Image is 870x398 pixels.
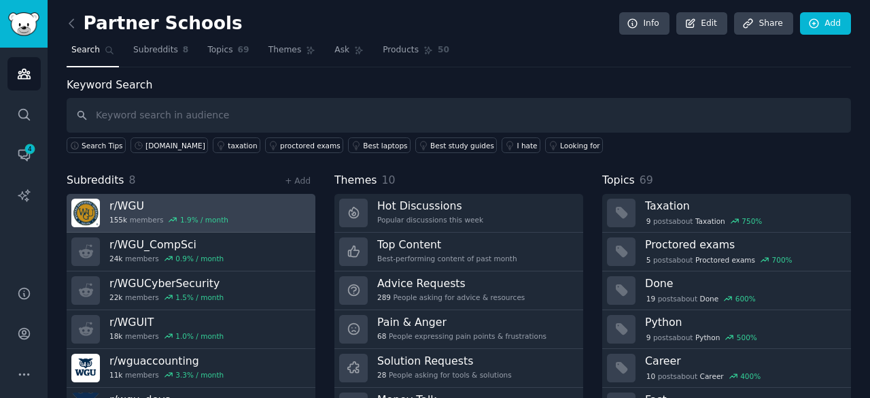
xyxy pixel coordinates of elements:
a: Best study guides [415,137,497,153]
a: Edit [676,12,727,35]
div: members [109,370,224,380]
div: taxation [228,141,257,150]
a: Best laptops [348,137,411,153]
span: 69 [640,173,653,186]
span: 24k [109,254,122,263]
div: 1.9 % / month [180,215,228,225]
span: Subreddits [133,44,178,56]
label: Keyword Search [67,78,152,91]
div: 3.3 % / month [175,370,224,380]
span: 10 [382,173,396,186]
div: 600 % [735,294,756,303]
a: Ask [330,39,368,67]
h3: Python [645,315,841,329]
span: Proctored exams [695,255,755,265]
div: members [109,331,224,341]
a: proctored exams [265,137,343,153]
a: taxation [213,137,260,153]
h3: Pain & Anger [377,315,546,329]
div: post s about [645,215,763,227]
h3: Advice Requests [377,276,525,291]
span: Themes [334,172,377,189]
div: 400 % [740,371,761,381]
span: 4 [24,144,36,154]
a: Topics69 [203,39,254,67]
span: 69 [238,44,249,56]
a: Themes [264,39,321,67]
h3: r/ wguaccounting [109,354,224,368]
span: 18k [109,331,122,341]
div: [DOMAIN_NAME] [145,141,205,150]
a: Advice Requests289People asking for advice & resources [334,271,583,310]
div: People asking for advice & resources [377,293,525,302]
h3: Taxation [645,199,841,213]
div: post s about [645,254,793,266]
a: I hate [502,137,540,153]
span: Products [383,44,419,56]
h2: Partner Schools [67,13,243,35]
a: r/WGUIT18kmembers1.0% / month [67,310,315,349]
div: members [109,293,224,302]
div: members [109,215,228,225]
a: 4 [7,138,41,171]
h3: Top Content [377,237,517,252]
span: 68 [377,331,386,341]
div: Best study guides [430,141,494,150]
a: Share [734,12,793,35]
a: [DOMAIN_NAME] [130,137,208,153]
h3: Hot Discussions [377,199,483,213]
h3: r/ WGU_CompSci [109,237,224,252]
img: WGU [71,199,100,227]
span: 8 [183,44,189,56]
span: 9 [646,333,651,342]
div: 0.9 % / month [175,254,224,263]
h3: r/ WGUCyberSecurity [109,276,224,291]
a: Products50 [378,39,454,67]
a: r/WGU155kmembers1.9% / month [67,194,315,233]
div: 1.5 % / month [175,293,224,302]
img: GummySearch logo [8,12,39,36]
span: 155k [109,215,127,225]
div: I hate [517,141,537,150]
span: 289 [377,293,391,302]
span: 19 [646,294,655,303]
button: Search Tips [67,137,126,153]
span: 5 [646,255,651,265]
input: Keyword search in audience [67,98,851,133]
a: Done19postsaboutDone600% [602,271,851,310]
span: 50 [438,44,449,56]
a: Proctored exams5postsaboutProctored exams700% [602,233,851,271]
div: Best laptops [363,141,407,150]
h3: Career [645,354,841,368]
div: post s about [645,370,762,382]
span: Search Tips [82,141,123,150]
span: Themes [268,44,302,56]
a: Top ContentBest-performing content of past month [334,233,583,271]
h3: Proctored exams [645,237,841,252]
span: 8 [129,173,136,186]
a: Solution Requests28People asking for tools & solutions [334,349,583,388]
div: Looking for [560,141,600,150]
span: 28 [377,370,386,380]
a: Info [619,12,669,35]
a: Subreddits8 [128,39,193,67]
a: r/wguaccounting11kmembers3.3% / month [67,349,315,388]
span: Search [71,44,100,56]
h3: Solution Requests [377,354,512,368]
span: Career [700,371,724,381]
div: post s about [645,293,757,305]
a: Looking for [545,137,603,153]
div: 1.0 % / month [175,331,224,341]
span: Python [695,333,720,342]
span: 10 [646,371,655,381]
a: Search [67,39,119,67]
div: members [109,254,224,263]
a: + Add [285,176,311,186]
div: 500 % [737,333,757,342]
a: Python9postsaboutPython500% [602,310,851,349]
span: Topics [602,172,635,189]
div: 700 % [772,255,793,265]
a: Taxation9postsaboutTaxation750% [602,194,851,233]
span: Ask [334,44,349,56]
h3: Done [645,276,841,291]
